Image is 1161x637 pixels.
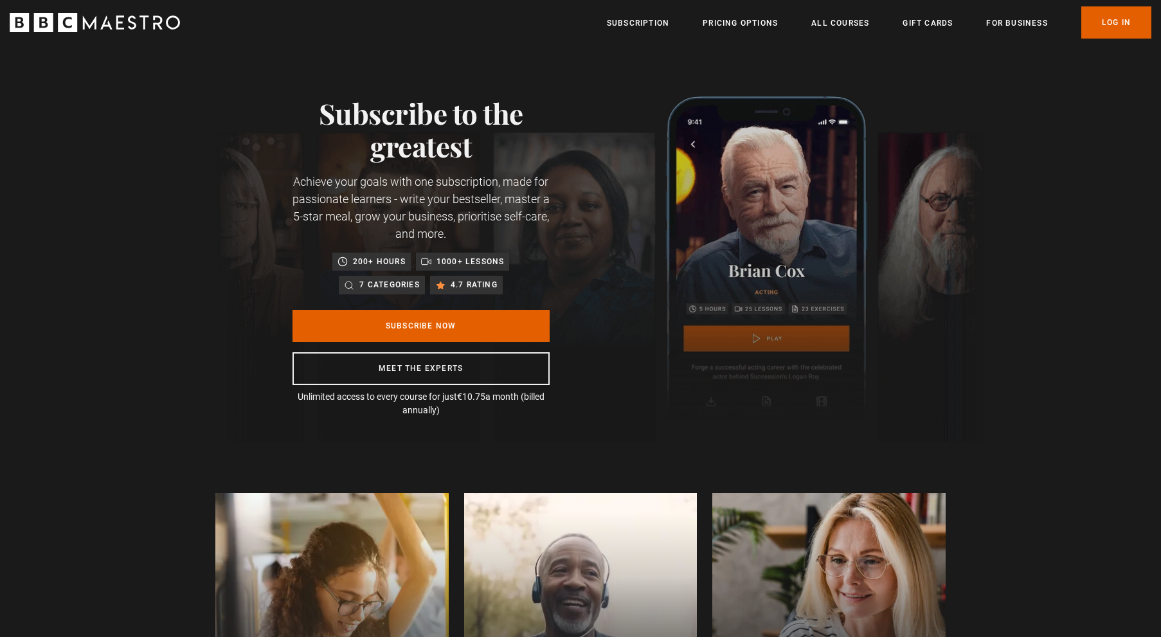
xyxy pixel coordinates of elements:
p: 1000+ lessons [437,255,505,268]
svg: BBC Maestro [10,13,180,32]
a: For business [986,17,1047,30]
a: All Courses [811,17,869,30]
p: Unlimited access to every course for just a month (billed annually) [292,390,550,417]
a: Subscribe Now [292,310,550,342]
h1: Subscribe to the greatest [292,96,550,163]
nav: Primary [607,6,1151,39]
a: Subscription [607,17,669,30]
span: €10.75 [457,391,485,402]
p: Achieve your goals with one subscription, made for passionate learners - write your bestseller, m... [292,173,550,242]
p: 7 categories [359,278,419,291]
a: Gift Cards [903,17,953,30]
a: Log In [1081,6,1151,39]
p: 4.7 rating [451,278,498,291]
a: Meet the experts [292,352,550,385]
p: 200+ hours [353,255,406,268]
a: Pricing Options [703,17,778,30]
